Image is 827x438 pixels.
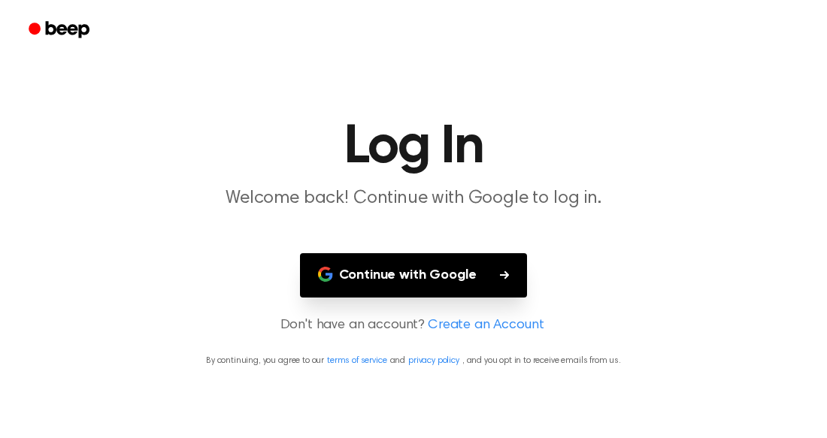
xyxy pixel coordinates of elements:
[327,356,386,365] a: terms of service
[18,316,809,336] p: Don't have an account?
[18,16,103,45] a: Beep
[125,186,702,211] p: Welcome back! Continue with Google to log in.
[428,316,544,336] a: Create an Account
[18,354,809,367] p: By continuing, you agree to our and , and you opt in to receive emails from us.
[408,356,459,365] a: privacy policy
[29,120,798,174] h1: Log In
[300,253,528,298] button: Continue with Google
